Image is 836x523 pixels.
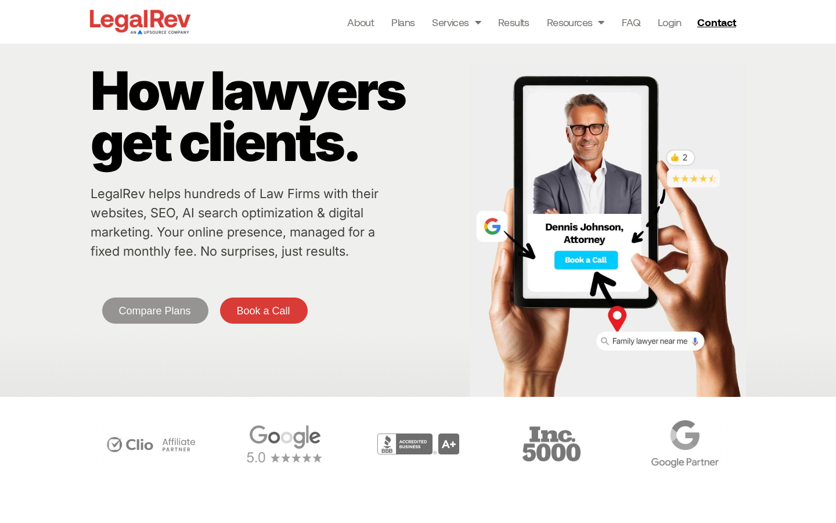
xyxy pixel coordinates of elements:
a: Results [498,14,529,30]
nav: Menu [347,14,681,30]
a: Contact [693,13,744,31]
div: 3 / 6 [488,414,615,474]
p: How lawyers get clients. [91,65,464,167]
div: Carousel [87,414,749,474]
div: 6 / 6 [87,414,215,474]
a: About [347,14,374,30]
div: 4 / 6 [621,414,749,474]
a: Login [658,14,681,30]
a: Book a Call [220,298,308,324]
a: Plans [391,14,415,30]
div: 1 / 6 [221,414,348,474]
span: Contact [697,17,736,27]
a: Services [432,14,481,30]
div: 2 / 6 [354,414,482,474]
a: FAQ [622,14,640,30]
a: Compare Plans [102,298,208,324]
a: Resources [547,14,604,30]
span: Book a Call [237,306,290,316]
a: LegalRev helps hundreds of Law Firms with their websites, SEO, AI search optimization & digital m... [91,186,379,259]
span: Compare Plans [119,306,191,316]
